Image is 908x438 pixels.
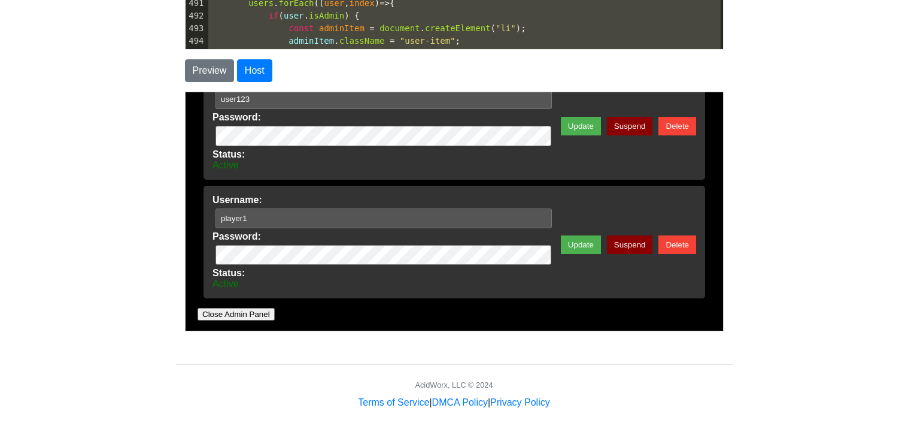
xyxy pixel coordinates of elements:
span: innerHTML [339,49,385,58]
span: = [390,36,394,46]
iframe: To enrich screen reader interactions, please activate Accessibility in Grammarly extension settings [185,92,724,331]
span: document [379,23,420,33]
span: . ( ); [208,23,526,33]
span: ` [400,49,405,58]
button: Update [375,143,415,162]
span: adminItem [289,36,334,46]
span: const [289,23,314,33]
a: DMCA Policy [432,397,488,407]
span: className [339,36,385,46]
span: . ; [208,36,461,46]
span: if [269,11,279,20]
span: "li" [496,23,516,33]
div: AcidWorx, LLC © 2024 [415,379,493,391]
span: "user-item" [400,36,455,46]
div: 494 [186,35,206,47]
button: Suspend [421,143,467,162]
a: Terms of Service [358,397,429,407]
span: = [369,23,374,33]
a: Privacy Policy [490,397,550,407]
span: user [284,11,304,20]
div: 492 [186,10,206,22]
span: isAdmin [309,11,344,20]
span: = [390,49,394,58]
button: Host [237,59,272,82]
span: . [208,49,405,58]
button: Close Admin Panel [12,216,89,228]
div: 493 [186,22,206,35]
div: 495 [186,47,206,60]
div: | | [358,395,549,410]
button: Delete [473,143,511,162]
span: adminItem [319,23,365,33]
span: adminItem [289,49,334,58]
span: createElement [425,23,491,33]
span: ( . ) { [208,11,360,20]
button: Preview [185,59,235,82]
